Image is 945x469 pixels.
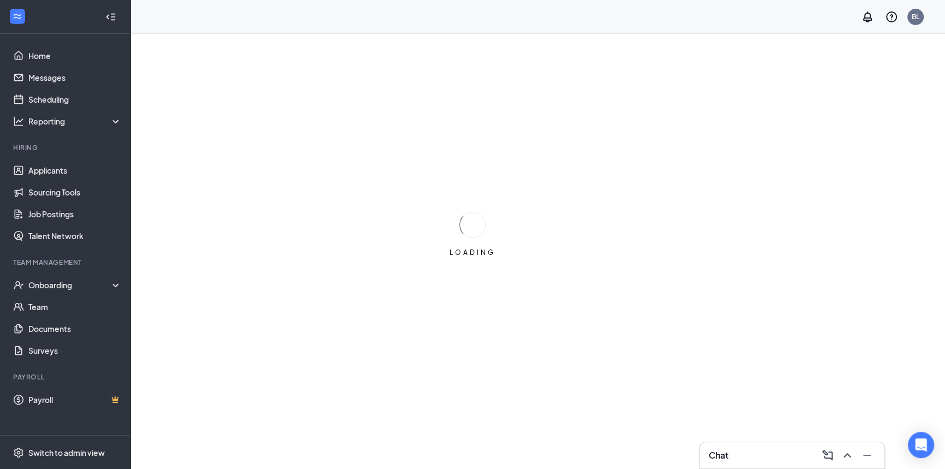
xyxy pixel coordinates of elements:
div: LOADING [445,248,500,257]
a: Job Postings [28,203,122,225]
svg: WorkstreamLogo [12,11,23,22]
svg: UserCheck [13,280,24,290]
svg: Settings [13,447,24,458]
a: Sourcing Tools [28,181,122,203]
div: BL [912,12,919,21]
div: Team Management [13,258,119,267]
svg: Analysis [13,116,24,127]
a: Surveys [28,340,122,361]
h3: Chat [709,449,728,461]
a: Home [28,45,122,67]
svg: Notifications [861,10,874,23]
div: Reporting [28,116,122,127]
a: Talent Network [28,225,122,247]
a: Documents [28,318,122,340]
svg: Minimize [860,449,874,462]
svg: ChevronUp [841,449,854,462]
button: ComposeMessage [819,447,836,464]
div: Switch to admin view [28,447,105,458]
svg: QuestionInfo [885,10,898,23]
a: Applicants [28,159,122,181]
div: Open Intercom Messenger [908,432,934,458]
a: Team [28,296,122,318]
a: Scheduling [28,88,122,110]
button: Minimize [858,447,876,464]
svg: ComposeMessage [821,449,834,462]
button: ChevronUp [839,447,856,464]
a: PayrollCrown [28,389,122,411]
div: Hiring [13,143,119,152]
div: Payroll [13,372,119,382]
div: Onboarding [28,280,112,290]
svg: Collapse [105,11,116,22]
a: Messages [28,67,122,88]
